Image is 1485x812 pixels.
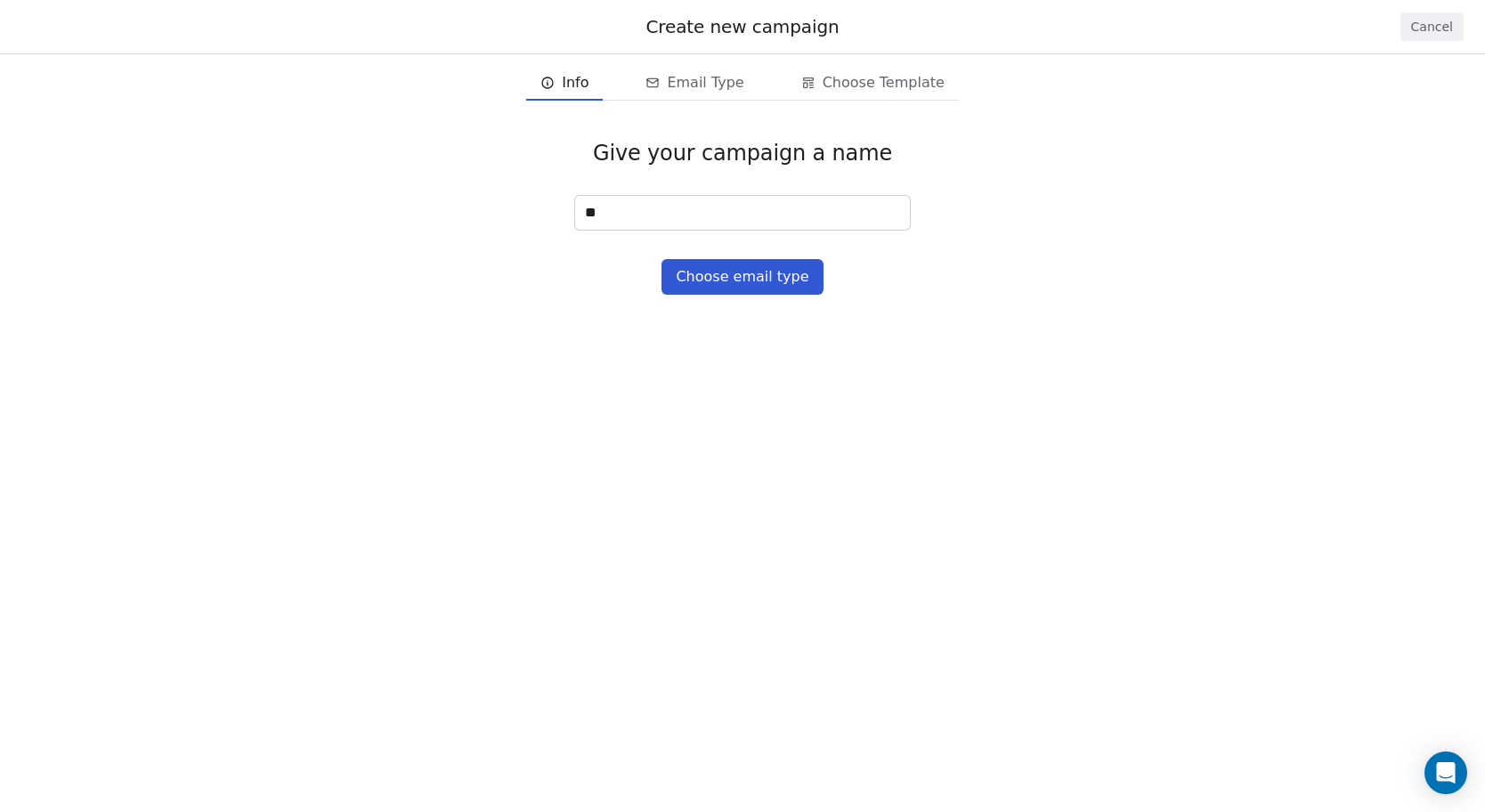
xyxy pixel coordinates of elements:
div: email creation steps [526,65,959,101]
button: Choose email type [661,259,823,295]
div: Open Intercom Messenger [1424,751,1467,794]
span: Info [562,72,588,93]
span: Email Type [667,72,743,93]
button: Cancel [1400,12,1464,41]
span: Give your campaign a name [593,140,892,166]
div: Create new campaign [21,14,1464,39]
span: Choose Template [823,72,945,93]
